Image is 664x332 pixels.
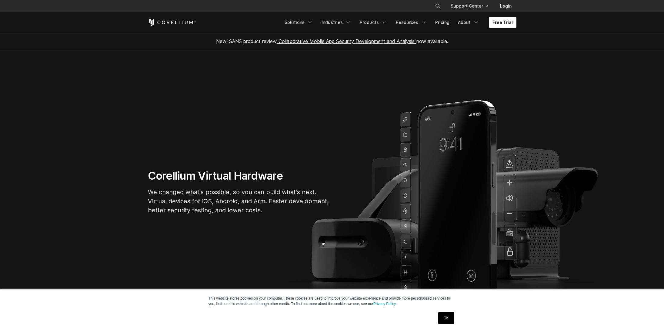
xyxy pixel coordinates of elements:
button: Search [432,1,443,12]
a: Corellium Home [148,19,196,26]
a: "Collaborative Mobile App Security Development and Analysis" [277,38,416,44]
a: About [454,17,483,28]
a: Privacy Policy. [373,302,397,306]
span: New! SANS product review now available. [216,38,448,44]
h1: Corellium Virtual Hardware [148,169,330,183]
p: We changed what's possible, so you can build what's next. Virtual devices for iOS, Android, and A... [148,188,330,215]
a: Pricing [432,17,453,28]
p: This website stores cookies on your computer. These cookies are used to improve your website expe... [209,296,456,307]
a: Solutions [281,17,317,28]
a: Login [495,1,516,12]
div: Navigation Menu [428,1,516,12]
a: Industries [318,17,355,28]
div: Navigation Menu [281,17,516,28]
a: Resources [392,17,430,28]
a: Products [356,17,391,28]
a: Support Center [446,1,493,12]
a: OK [438,312,454,324]
a: Free Trial [489,17,516,28]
